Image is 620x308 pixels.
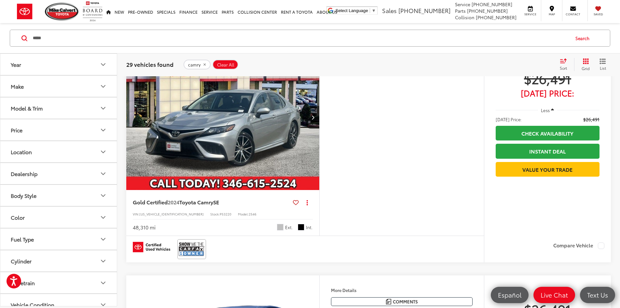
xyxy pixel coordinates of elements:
[580,287,615,303] a: Text Us
[11,149,32,155] div: Location
[557,58,574,71] button: Select sort value
[455,1,470,7] span: Service
[0,228,117,250] button: Fuel TypeFuel Type
[496,70,599,86] span: $26,491
[495,291,525,299] span: Español
[544,12,559,16] span: Map
[566,12,580,16] span: Contact
[538,104,558,116] button: Less
[133,224,156,231] div: 48,310 mi
[213,198,219,206] span: SE
[398,6,450,15] span: [PHONE_NUMBER]
[0,185,117,206] button: Body StyleBody Style
[455,7,466,14] span: Parts
[467,7,508,14] span: [PHONE_NUMBER]
[32,30,569,46] input: Search by Make, Model, or Keyword
[126,45,320,190] img: 2024 Toyota Camry SE
[553,242,604,249] label: Compare Vehicle
[277,224,283,230] span: Celestial Silver
[249,212,256,216] span: 2546
[298,224,304,230] span: Black
[472,1,512,7] span: [PHONE_NUMBER]
[0,76,117,97] button: MakeMake
[139,212,204,216] span: [US_VEHICLE_IDENTIFICATION_NUMBER]
[382,6,397,15] span: Sales
[213,60,238,69] button: Clear All
[336,8,376,13] a: Select Language​
[496,126,599,140] a: Check Availability
[126,45,320,190] div: 2024 Toyota Camry SE 0
[306,224,313,230] span: Int.
[99,213,107,221] div: Color
[0,141,117,162] button: LocationLocation
[393,299,418,305] span: Comments
[210,212,220,216] span: Stock:
[301,197,313,208] button: Actions
[599,65,606,71] span: List
[0,250,117,271] button: CylinderCylinder
[133,198,168,206] span: Gold Certified
[336,8,368,13] span: Select Language
[584,291,611,299] span: Text Us
[126,60,173,68] span: 29 vehicles found
[11,301,54,308] div: Vehicle Condition
[11,170,37,177] div: Dealership
[533,287,575,303] a: Live Chat
[133,198,290,206] a: Gold Certified2024Toyota CamrySE
[99,82,107,90] div: Make
[496,116,522,123] span: [DATE] Price:
[168,198,179,206] span: 2024
[99,148,107,156] div: Location
[574,58,595,71] button: Grid View
[11,192,36,198] div: Body Style
[179,241,205,258] img: CarFax One Owner
[386,299,391,304] img: Comments
[0,207,117,228] button: ColorColor
[0,119,117,140] button: PricePrice
[306,106,319,129] button: Next image
[11,83,24,89] div: Make
[188,62,200,67] span: camry
[99,192,107,199] div: Body Style
[11,61,21,67] div: Year
[0,54,117,75] button: YearYear
[11,280,35,286] div: Drivetrain
[569,30,599,46] button: Search
[11,236,34,242] div: Fuel Type
[537,291,571,299] span: Live Chat
[11,105,43,111] div: Model & Trim
[184,60,211,69] button: remove camry
[496,90,599,96] span: [DATE] Price:
[238,212,249,216] span: Model:
[0,97,117,119] button: Model & TrimModel & Trim
[99,235,107,243] div: Fuel Type
[11,214,25,220] div: Color
[560,65,567,71] span: Sort
[45,3,79,21] img: Mike Calvert Toyota
[0,272,117,293] button: DrivetrainDrivetrain
[491,287,529,303] a: Español
[99,126,107,134] div: Price
[11,127,22,133] div: Price
[455,14,475,21] span: Collision
[307,200,308,205] span: dropdown dots
[133,242,170,252] img: Toyota Certified Used Vehicles
[541,107,550,113] span: Less
[99,279,107,287] div: Drivetrain
[583,116,599,123] span: $26,491
[523,12,538,16] span: Service
[11,258,32,264] div: Cylinder
[99,257,107,265] div: Cylinder
[595,58,611,71] button: List View
[220,212,231,216] span: P53220
[126,45,320,190] a: 2024 Toyota Camry SE2024 Toyota Camry SE2024 Toyota Camry SE2024 Toyota Camry SE
[0,163,117,184] button: DealershipDealership
[591,12,605,16] span: Saved
[217,62,234,67] span: Clear All
[99,104,107,112] div: Model & Trim
[496,144,599,158] a: Instant Deal
[99,170,107,178] div: Dealership
[179,198,213,206] span: Toyota Camry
